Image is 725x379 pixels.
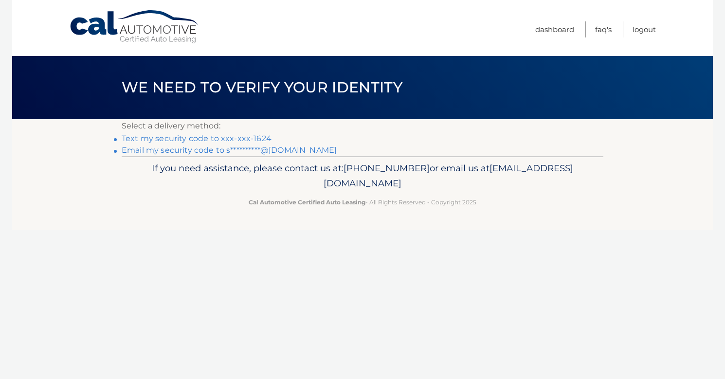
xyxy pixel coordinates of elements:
[122,119,603,133] p: Select a delivery method:
[122,145,337,155] a: Email my security code to s**********@[DOMAIN_NAME]
[122,78,402,96] span: We need to verify your identity
[128,161,597,192] p: If you need assistance, please contact us at: or email us at
[122,134,272,143] a: Text my security code to xxx-xxx-1624
[344,162,430,174] span: [PHONE_NUMBER]
[69,10,200,44] a: Cal Automotive
[249,199,365,206] strong: Cal Automotive Certified Auto Leasing
[633,21,656,37] a: Logout
[595,21,612,37] a: FAQ's
[535,21,574,37] a: Dashboard
[128,197,597,207] p: - All Rights Reserved - Copyright 2025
